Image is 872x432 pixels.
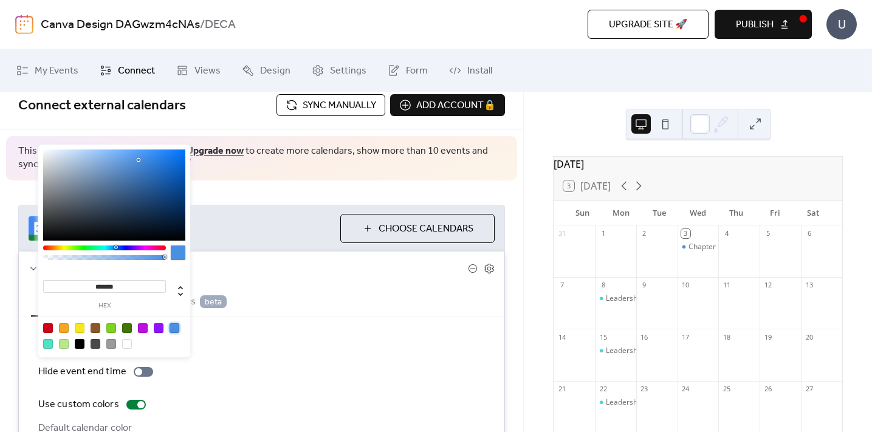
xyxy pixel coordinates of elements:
[722,385,731,394] div: 25
[679,201,717,225] div: Wed
[599,229,608,238] div: 1
[38,397,119,412] div: Use custom colors
[106,339,116,349] div: #9B9B9B
[29,216,53,241] img: google
[715,10,812,39] button: Publish
[330,64,366,78] span: Settings
[122,323,132,333] div: #417505
[595,346,636,356] div: Leadership Meeting
[43,303,166,309] label: hex
[736,18,774,32] span: Publish
[755,201,794,225] div: Fri
[118,64,155,78] span: Connect
[722,229,731,238] div: 4
[681,281,690,290] div: 10
[340,214,495,243] button: Choose Calendars
[595,397,636,408] div: Leadership Meeting
[640,229,649,238] div: 2
[588,10,709,39] button: Upgrade site 🚀
[595,293,636,304] div: Leadership Meeting
[722,281,731,290] div: 11
[42,262,468,276] span: DECA
[681,385,690,394] div: 24
[91,339,100,349] div: #4A4A4A
[122,339,132,349] div: #FFFFFF
[379,222,473,236] span: Choose Calendars
[688,242,746,252] div: Chapter Meeting
[640,385,649,394] div: 23
[805,332,814,341] div: 20
[200,13,205,36] b: /
[602,201,640,225] div: Mon
[15,15,33,34] img: logo
[18,92,186,119] span: Connect external calendars
[41,13,200,36] a: Canva Design DAGwzm4cNAs
[233,54,300,87] a: Design
[200,295,227,308] span: beta
[106,323,116,333] div: #7ED321
[187,142,244,160] a: Upgrade now
[276,94,385,116] button: Sync manually
[606,397,673,408] div: Leadership Meeting
[260,64,290,78] span: Design
[794,201,833,225] div: Sat
[640,281,649,290] div: 9
[763,332,772,341] div: 19
[606,293,673,304] div: Leadership Meeting
[722,332,731,341] div: 18
[606,346,673,356] div: Leadership Meeting
[164,295,227,309] span: Images
[557,281,566,290] div: 7
[63,214,331,229] span: Google Calendar
[678,242,719,252] div: Chapter Meeting
[59,339,69,349] div: #B8E986
[406,64,428,78] span: Form
[640,332,649,341] div: 16
[35,64,78,78] span: My Events
[7,54,88,87] a: My Events
[75,323,84,333] div: #F8E71C
[805,281,814,290] div: 13
[379,54,437,87] a: Form
[194,64,221,78] span: Views
[18,145,505,172] span: This site is currently using the free tier. to create more calendars, show more than 10 events an...
[38,365,126,379] div: Hide event end time
[91,54,164,87] a: Connect
[717,201,755,225] div: Thu
[826,9,857,39] div: U
[43,323,53,333] div: #D0021B
[205,13,236,36] b: DECA
[75,339,84,349] div: #000000
[59,323,69,333] div: #F5A623
[599,385,608,394] div: 22
[640,201,679,225] div: Tue
[805,229,814,238] div: 6
[91,323,100,333] div: #8B572A
[31,286,87,317] button: Settings
[805,385,814,394] div: 27
[154,323,163,333] div: #9013FE
[440,54,501,87] a: Install
[167,54,230,87] a: Views
[763,281,772,290] div: 12
[557,385,566,394] div: 21
[43,339,53,349] div: #50E3C2
[154,286,236,315] button: Images beta
[763,229,772,238] div: 5
[467,64,492,78] span: Install
[681,332,690,341] div: 17
[557,332,566,341] div: 14
[681,229,690,238] div: 3
[138,323,148,333] div: #BD10E0
[557,229,566,238] div: 31
[599,281,608,290] div: 8
[763,385,772,394] div: 26
[303,54,376,87] a: Settings
[170,323,179,333] div: #4A90E2
[599,332,608,341] div: 15
[563,201,602,225] div: Sun
[609,18,687,32] span: Upgrade site 🚀
[554,157,842,171] div: [DATE]
[303,98,376,113] span: Sync manually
